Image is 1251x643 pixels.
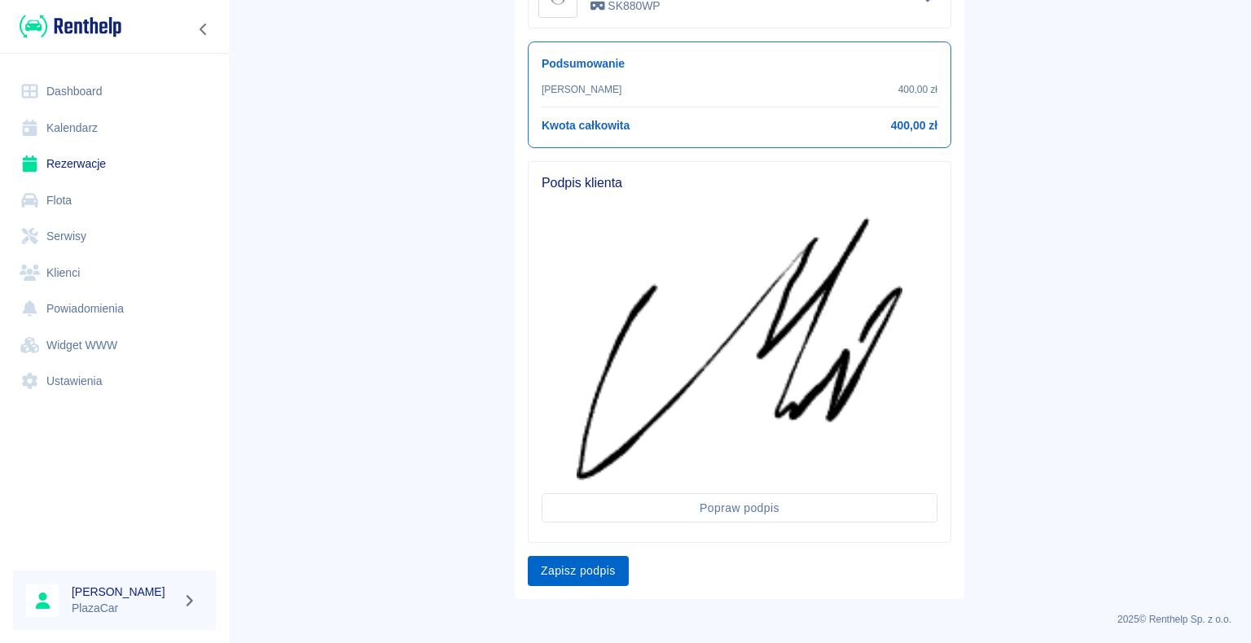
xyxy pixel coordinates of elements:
[542,117,630,134] h6: Kwota całkowita
[13,218,216,255] a: Serwisy
[891,117,937,134] h6: 400,00 zł
[528,556,629,586] button: Zapisz podpis
[542,82,621,97] p: [PERSON_NAME]
[13,255,216,291] a: Klienci
[542,493,937,523] button: Popraw podpis
[13,363,216,400] a: Ustawienia
[248,612,1231,627] p: 2025 © Renthelp Sp. z o.o.
[13,110,216,147] a: Kalendarz
[13,146,216,182] a: Rezerwacje
[191,19,216,40] button: Zwiń nawigację
[72,600,176,617] p: PlazaCar
[898,82,937,97] p: 400,00 zł
[13,182,216,219] a: Flota
[577,217,902,480] img: Podpis
[13,327,216,364] a: Widget WWW
[72,584,176,600] h6: [PERSON_NAME]
[542,55,937,72] h6: Podsumowanie
[13,291,216,327] a: Powiadomienia
[20,13,121,40] img: Renthelp logo
[13,73,216,110] a: Dashboard
[542,175,937,191] span: Podpis klienta
[13,13,121,40] a: Renthelp logo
